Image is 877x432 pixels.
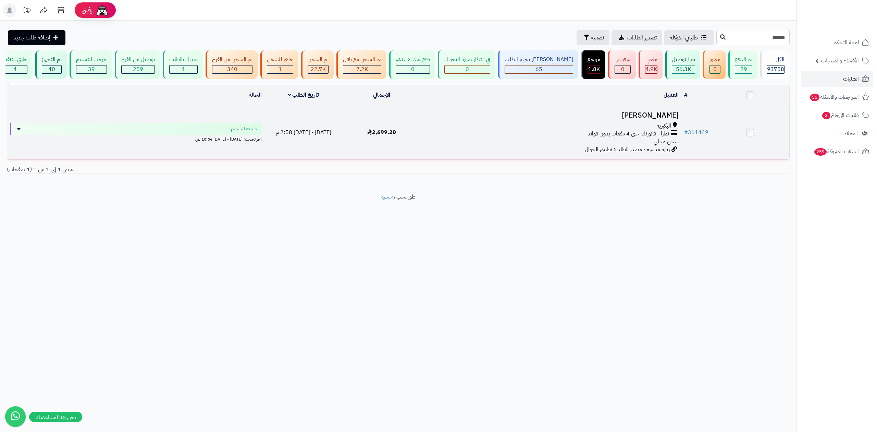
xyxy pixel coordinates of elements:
[591,34,604,42] span: تصفية
[833,38,859,47] span: لوحة التحكم
[367,128,396,136] span: 2,699.20
[356,65,368,73] span: 7.2K
[231,125,258,132] span: خرجت للتسليم
[259,50,300,79] a: جاهز للشحن 1
[801,143,873,160] a: السلات المتروكة259
[585,145,670,154] span: زيارة مباشرة - مصدر الطلب: تطبيق الجوال
[497,50,580,79] a: [PERSON_NAME] تجهيز الطلب 65
[710,65,720,73] div: 0
[396,56,430,63] div: دفع عند الاستلام
[735,56,752,63] div: تم الدفع
[13,34,50,42] span: إضافة طلب جديد
[577,30,609,45] button: تصفية
[709,56,720,63] div: معلق
[308,65,328,73] div: 22680
[843,74,859,84] span: الطلبات
[830,19,870,34] img: logo-2.png
[702,50,727,79] a: معلق 0
[8,30,65,45] a: إضافة طلب جديد
[396,65,430,73] div: 0
[2,166,398,173] div: عرض 1 إلى 1 من 1 (1 صفحات)
[227,65,237,73] span: 340
[505,65,573,73] div: 65
[170,65,197,73] div: 1
[580,50,607,79] a: مرتجع 1.8K
[637,50,664,79] a: ملغي 4.9K
[122,65,155,73] div: 259
[42,65,61,73] div: 40
[740,65,747,73] span: 29
[801,125,873,142] a: العملاء
[657,122,671,130] span: البكيرية
[34,50,68,79] a: تم التجهيز 40
[267,56,293,63] div: جاهز للشحن
[388,50,436,79] a: دفع عند الاستلام 0
[288,91,319,99] a: تاريخ الطلب
[615,65,630,73] div: 0
[311,65,326,73] span: 22.7K
[466,65,469,73] span: 0
[615,56,631,63] div: مرفوض
[121,56,155,63] div: توصيل من الفرع
[727,50,759,79] a: تم الدفع 29
[672,65,695,73] div: 56333
[279,65,282,73] span: 1
[423,111,678,119] h3: [PERSON_NAME]
[607,50,637,79] a: مرفوض 0
[48,65,55,73] span: 40
[801,34,873,51] a: لوحة التحكم
[767,56,785,63] div: الكل
[76,56,107,63] div: خرجت للتسليم
[373,91,390,99] a: الإجمالي
[814,147,859,156] span: السلات المتروكة
[759,50,791,79] a: الكل93758
[627,34,657,42] span: تصدير الطلبات
[645,65,657,73] div: 4947
[13,65,17,73] span: 4
[10,135,262,142] div: اخر تحديث: [DATE] - [DATE] 10:06 ص
[169,56,198,63] div: تعديل بالطلب
[276,128,331,136] span: [DATE] - [DATE] 2:58 م
[664,50,702,79] a: تم التوصيل 56.3K
[18,3,35,19] a: تحديثات المنصة
[82,6,92,14] span: رفيق
[588,130,669,138] span: تمارا - فاتورتك حتى 4 دفعات بدون فوائد
[684,91,688,99] a: #
[645,65,657,73] span: 4.9K
[68,50,113,79] a: خرجت للتسليم 39
[672,56,695,63] div: تم التوصيل
[505,56,573,63] div: [PERSON_NAME] تجهيز الطلب
[300,50,335,79] a: تم الشحن 22.7K
[612,30,662,45] a: تصدير الطلبات
[42,56,62,63] div: تم التجهيز
[335,50,388,79] a: تم الشحن مع ناقل 7.2K
[844,129,858,138] span: العملاء
[588,65,600,73] span: 1.8K
[343,65,381,73] div: 7223
[767,65,784,73] span: 93758
[212,56,252,63] div: تم الشحن من الفرع
[809,92,859,102] span: المراجعات والأسئلة
[161,50,204,79] a: تعديل بالطلب 1
[88,65,95,73] span: 39
[713,65,717,73] span: 0
[212,65,252,73] div: 340
[204,50,259,79] a: تم الشحن من الفرع 340
[645,56,657,63] div: ملغي
[343,56,381,63] div: تم الشحن مع ناقل
[684,128,688,136] span: #
[182,65,185,73] span: 1
[588,56,600,63] div: مرتجع
[249,91,262,99] a: الحالة
[95,3,109,17] img: ai-face.png
[801,107,873,123] a: طلبات الإرجاع3
[113,50,161,79] a: توصيل من الفرع 259
[801,89,873,105] a: المراجعات والأسئلة55
[822,110,859,120] span: طلبات الإرجاع
[654,137,679,146] span: شحن مجاني
[821,56,859,65] span: الأقسام والمنتجات
[735,65,752,73] div: 29
[76,65,107,73] div: 39
[2,56,27,63] div: جاري التنفيذ
[308,56,329,63] div: تم الشحن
